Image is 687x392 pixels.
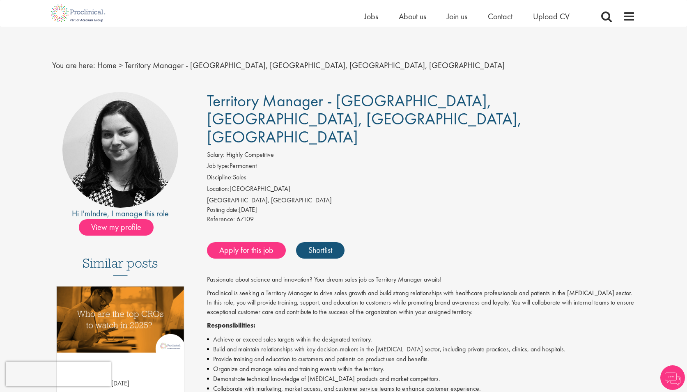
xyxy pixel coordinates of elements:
[364,11,378,22] a: Jobs
[533,11,570,22] a: Upload CV
[207,161,230,171] label: Job type:
[207,150,225,160] label: Salary:
[207,321,255,330] strong: Responsibilities:
[207,242,286,259] a: Apply for this job
[207,205,239,214] span: Posting date:
[488,11,512,22] a: Contact
[90,208,107,219] a: Indre
[57,287,184,353] img: Top 10 CROs 2025 | Proclinical
[207,335,635,344] li: Achieve or exceed sales targets within the designated territory.
[207,364,635,374] li: Organize and manage sales and training events within the territory.
[119,60,123,71] span: >
[62,92,178,208] img: imeage of recruiter Indre Stankeviciute
[207,354,635,364] li: Provide training and education to customers and patients on product use and benefits.
[237,215,254,223] span: 67109
[57,287,184,359] a: Link to a post
[207,374,635,384] li: Demonstrate technical knowledge of [MEDICAL_DATA] products and market competitors.
[79,221,162,232] a: View my profile
[52,208,189,220] div: Hi I'm , I manage this role
[97,60,117,71] a: breadcrumb link
[207,215,235,224] label: Reference:
[207,275,635,284] p: Passionate about science and innovation? Your dream sales job as Territory Manager awaits!
[207,205,635,215] div: [DATE]
[660,365,685,390] img: Chatbot
[296,242,345,259] a: Shortlist
[207,173,233,182] label: Discipline:
[207,184,635,196] li: [GEOGRAPHIC_DATA]
[207,173,635,184] li: Sales
[207,289,635,317] p: Proclinical is seeking a Territory Manager to drive sales growth and build strong relationships w...
[125,60,505,71] span: Territory Manager - [GEOGRAPHIC_DATA], [GEOGRAPHIC_DATA], [GEOGRAPHIC_DATA], [GEOGRAPHIC_DATA]
[207,184,230,194] label: Location:
[57,379,184,388] p: [DATE]
[83,256,158,276] h3: Similar posts
[207,344,635,354] li: Build and maintain relationships with key decision-makers in the [MEDICAL_DATA] sector, including...
[207,196,635,205] div: [GEOGRAPHIC_DATA], [GEOGRAPHIC_DATA]
[207,161,635,173] li: Permanent
[6,362,111,386] iframe: reCAPTCHA
[226,150,274,159] span: Highly Competitive
[399,11,426,22] a: About us
[52,60,95,71] span: You are here:
[207,90,522,147] span: Territory Manager - [GEOGRAPHIC_DATA], [GEOGRAPHIC_DATA], [GEOGRAPHIC_DATA], [GEOGRAPHIC_DATA]
[79,219,154,236] span: View my profile
[447,11,467,22] a: Join us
